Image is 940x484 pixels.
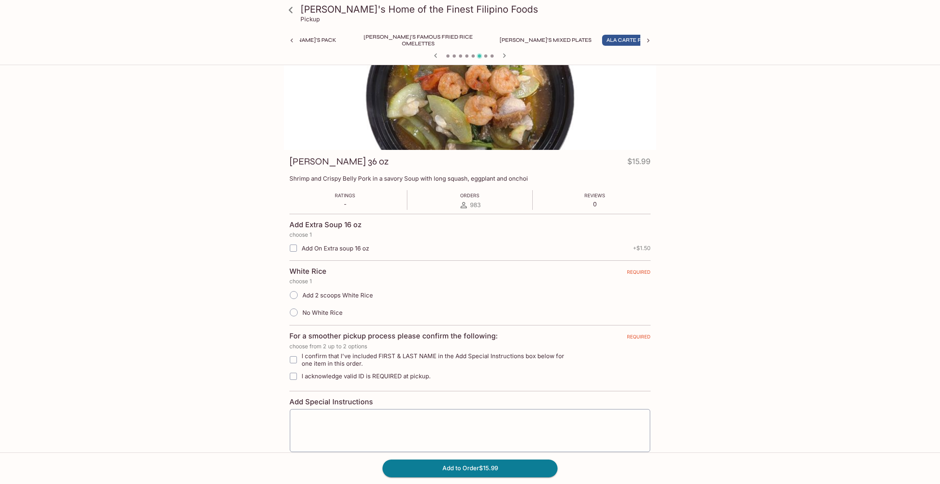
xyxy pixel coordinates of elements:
span: I acknowledge valid ID is REQUIRED at pickup. [302,372,431,380]
span: + $1.50 [633,245,651,251]
p: Pickup [300,15,320,23]
h4: Add Extra Soup 16 oz [289,221,362,229]
span: 983 [470,201,481,209]
p: choose 1 [289,232,651,238]
button: Add to Order$15.99 [382,460,558,477]
div: Sari Sari 36 oz [284,45,656,150]
span: No White Rice [302,309,343,316]
button: [PERSON_NAME]'s Mixed Plates [495,35,596,46]
button: [PERSON_NAME]'s Famous Fried Rice Omelettes [347,35,489,46]
p: 0 [584,200,605,208]
span: Add 2 scoops White Rice [302,292,373,299]
p: Shrimp and Crispy Belly Pork in a savory Soup with long squash, eggplant and onchoi [289,175,651,182]
h3: [PERSON_NAME]'s Home of the Finest Filipino Foods [300,3,653,15]
span: REQUIRED [627,334,651,343]
p: - [335,200,355,208]
h4: White Rice [289,267,326,276]
span: Ratings [335,192,355,198]
h3: [PERSON_NAME] 36 oz [289,155,389,168]
span: Add On Extra soup 16 oz [302,245,369,252]
span: I confirm that I've included FIRST & LAST NAME in the Add Special Instructions box below for one ... [302,352,575,367]
button: Ala Carte Favorite Filipino Dishes [602,35,714,46]
h4: Add Special Instructions [289,398,651,406]
button: [PERSON_NAME]'s Pack [264,35,341,46]
p: choose from 2 up to 2 options [289,343,651,349]
span: Reviews [584,192,605,198]
span: REQUIRED [627,269,651,278]
h4: For a smoother pickup process please confirm the following: [289,332,498,340]
span: Orders [460,192,479,198]
h4: $15.99 [627,155,651,171]
p: choose 1 [289,278,651,284]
